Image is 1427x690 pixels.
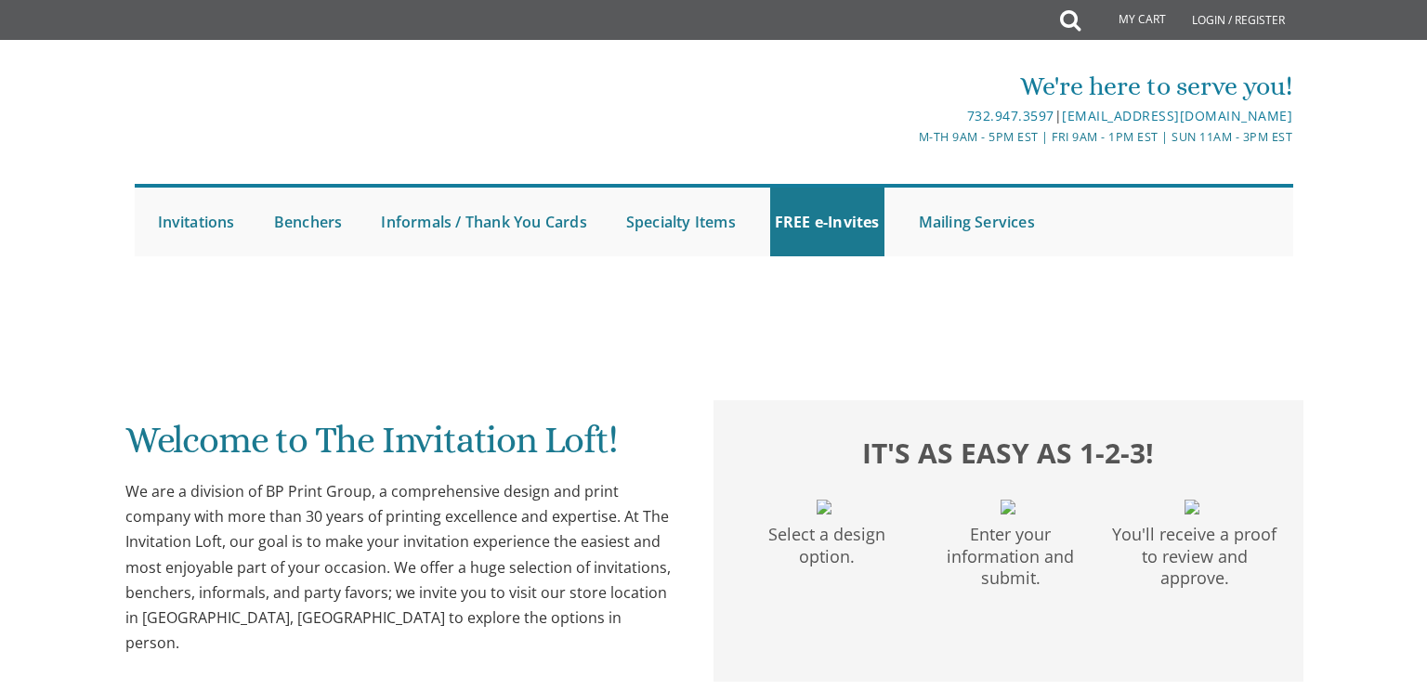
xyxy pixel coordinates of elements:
a: [EMAIL_ADDRESS][DOMAIN_NAME] [1062,107,1292,124]
img: filter [1185,500,1199,514]
a: Informals / Thank You Cards [376,188,591,256]
img: filter [1001,500,1015,514]
h1: Welcome to The Invitation Loft! [125,420,677,475]
div: We're here to serve you! [521,68,1292,105]
div: | [521,105,1292,127]
div: We are a division of BP Print Group, a comprehensive design and print company with more than 30 y... [125,479,677,656]
h2: It's as easy as 1-2-3! [732,432,1284,474]
a: Benchers [269,188,347,256]
a: Invitations [153,188,240,256]
a: Specialty Items [622,188,740,256]
a: Mailing Services [914,188,1040,256]
p: You'll receive a proof to review and approve. [1106,515,1283,590]
a: FREE e-Invites [770,188,884,256]
img: filter [817,500,831,514]
p: Select a design option. [739,515,915,568]
p: Enter your information and submit. [923,515,1099,590]
a: 732.947.3597 [967,107,1054,124]
div: M-Th 9am - 5pm EST | Fri 9am - 1pm EST | Sun 11am - 3pm EST [521,127,1292,147]
a: My Cart [1079,2,1179,39]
